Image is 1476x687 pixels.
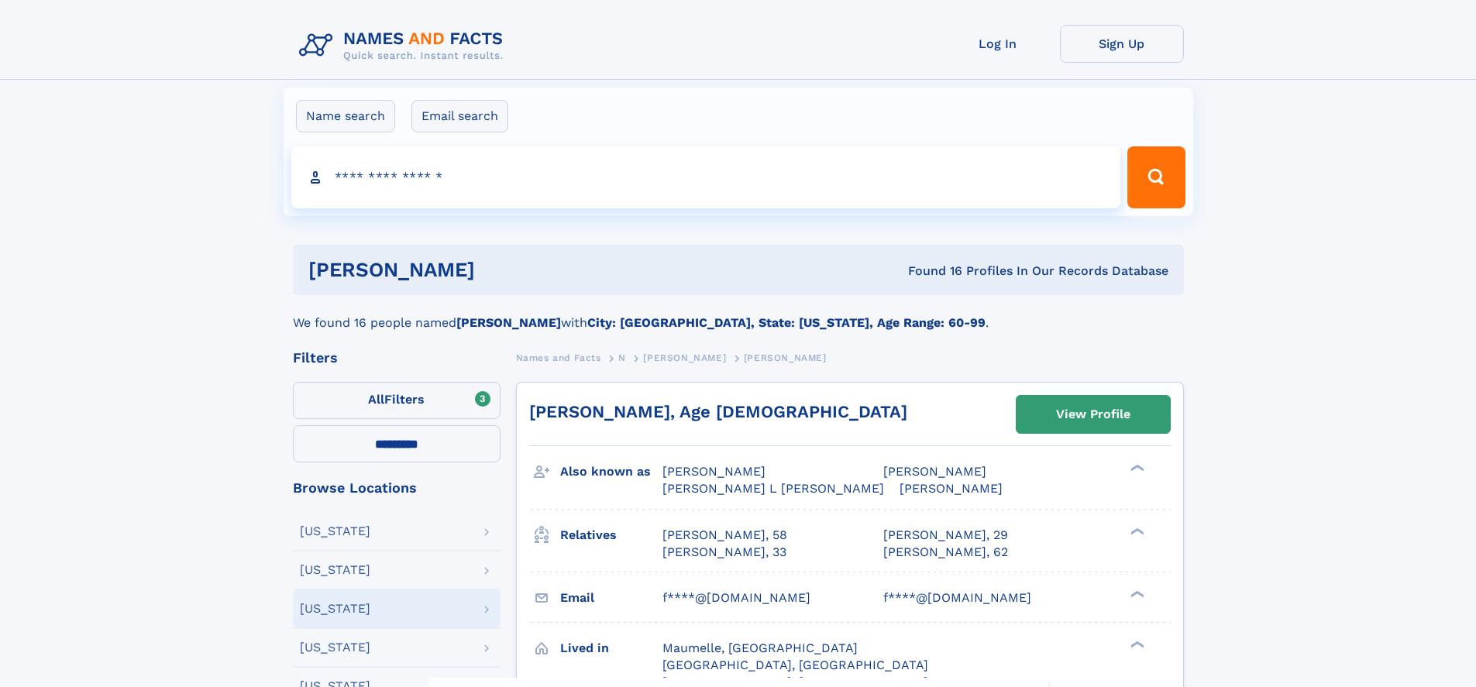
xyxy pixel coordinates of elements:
div: Filters [293,351,501,365]
a: [PERSON_NAME], 29 [883,527,1008,544]
span: [GEOGRAPHIC_DATA], [GEOGRAPHIC_DATA] [662,658,928,672]
div: ❯ [1127,463,1145,473]
div: [US_STATE] [300,603,370,615]
span: [PERSON_NAME] [900,481,1003,496]
label: Email search [411,100,508,132]
b: City: [GEOGRAPHIC_DATA], State: [US_STATE], Age Range: 60-99 [587,315,986,330]
h3: Email [560,585,662,611]
button: Search Button [1127,146,1185,208]
span: All [368,392,384,407]
div: Browse Locations [293,481,501,495]
a: Sign Up [1060,25,1184,63]
h3: Lived in [560,635,662,661]
a: [PERSON_NAME], Age [DEMOGRAPHIC_DATA] [529,402,907,421]
a: [PERSON_NAME], 58 [662,527,787,544]
img: Logo Names and Facts [293,25,516,67]
div: We found 16 people named with . [293,295,1184,332]
a: Log In [936,25,1060,63]
span: [PERSON_NAME] [662,464,766,479]
div: ❯ [1127,589,1145,599]
div: ❯ [1127,526,1145,536]
span: N [618,352,626,363]
h3: Also known as [560,459,662,485]
span: [PERSON_NAME] [883,464,986,479]
a: View Profile [1017,396,1170,433]
a: [PERSON_NAME], 62 [883,544,1008,561]
div: ❯ [1127,639,1145,649]
a: Names and Facts [516,348,601,367]
label: Name search [296,100,395,132]
span: [PERSON_NAME] L [PERSON_NAME] [662,481,884,496]
div: [US_STATE] [300,641,370,654]
div: [US_STATE] [300,525,370,538]
div: Found 16 Profiles In Our Records Database [691,263,1168,280]
div: [US_STATE] [300,564,370,576]
span: Maumelle, [GEOGRAPHIC_DATA] [662,641,858,655]
a: [PERSON_NAME] [643,348,726,367]
div: View Profile [1056,397,1130,432]
span: [PERSON_NAME] [643,352,726,363]
b: [PERSON_NAME] [456,315,561,330]
input: search input [291,146,1121,208]
span: [PERSON_NAME] [744,352,827,363]
a: [PERSON_NAME], 33 [662,544,786,561]
h3: Relatives [560,522,662,548]
a: N [618,348,626,367]
h1: [PERSON_NAME] [308,260,692,280]
label: Filters [293,382,501,419]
